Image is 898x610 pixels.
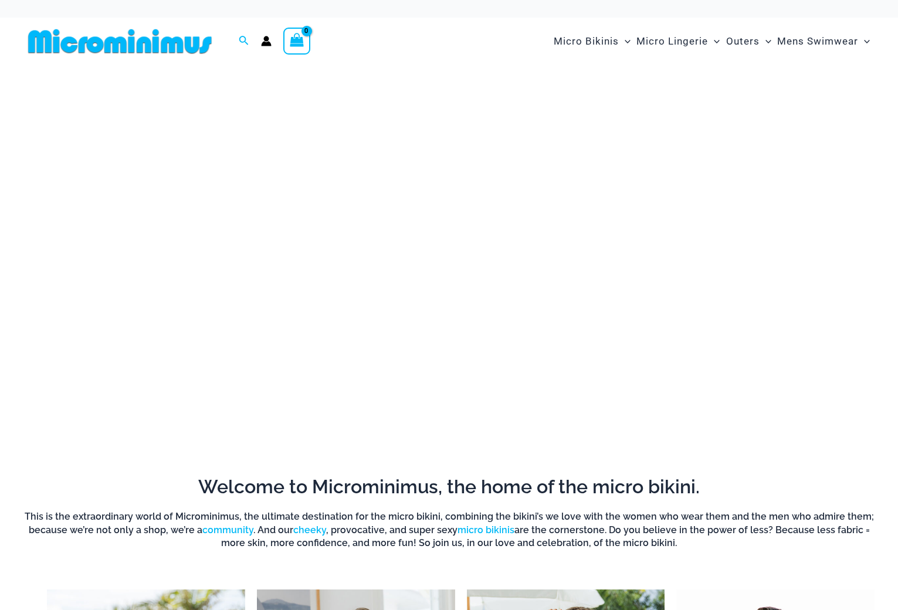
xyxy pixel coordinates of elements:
nav: Site Navigation [549,22,875,61]
a: View Shopping Cart, empty [283,28,310,55]
a: Micro BikinisMenu ToggleMenu Toggle [551,23,633,59]
img: MM SHOP LOGO FLAT [23,28,216,55]
a: cheeky [293,524,326,536]
span: Micro Lingerie [636,26,708,56]
a: community [202,524,253,536]
span: Menu Toggle [708,26,720,56]
span: Mens Swimwear [777,26,858,56]
a: Search icon link [239,34,249,49]
span: Menu Toggle [760,26,771,56]
span: Micro Bikinis [554,26,619,56]
h6: This is the extraordinary world of Microminimus, the ultimate destination for the micro bikini, c... [23,510,875,550]
span: Outers [726,26,760,56]
h2: Welcome to Microminimus, the home of the micro bikini. [23,475,875,499]
span: Menu Toggle [858,26,870,56]
a: micro bikinis [458,524,514,536]
a: Account icon link [261,36,272,46]
a: Micro LingerieMenu ToggleMenu Toggle [633,23,723,59]
a: Mens SwimwearMenu ToggleMenu Toggle [774,23,873,59]
span: Menu Toggle [619,26,631,56]
a: OutersMenu ToggleMenu Toggle [723,23,774,59]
